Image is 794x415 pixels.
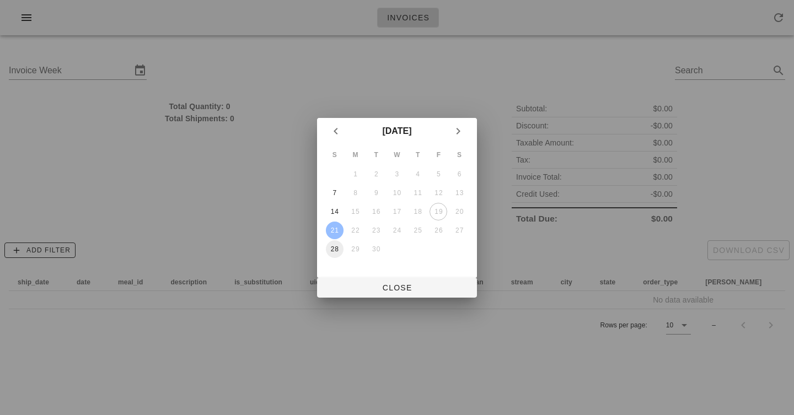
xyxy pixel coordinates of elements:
div: 7 [326,189,344,197]
span: Close [326,283,468,292]
div: 21 [326,227,344,234]
button: Next month [448,121,468,141]
button: 14 [326,203,344,220]
th: T [366,145,386,164]
button: Previous month [326,121,346,141]
button: [DATE] [378,120,416,142]
button: 7 [326,184,344,202]
th: S [449,145,469,164]
th: F [429,145,449,164]
button: 21 [326,222,344,239]
button: 28 [326,240,344,258]
th: T [408,145,428,164]
th: W [387,145,407,164]
div: 28 [326,245,344,253]
th: S [325,145,345,164]
button: Close [317,278,477,298]
div: 14 [326,208,344,215]
th: M [346,145,366,164]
